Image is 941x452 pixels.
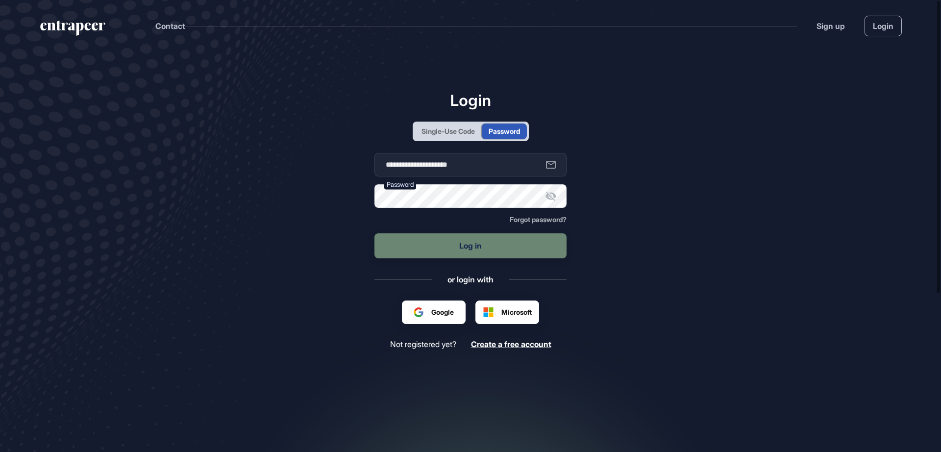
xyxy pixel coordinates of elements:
a: entrapeer-logo [39,21,106,39]
button: Contact [155,20,185,32]
a: Create a free account [471,340,551,349]
a: Sign up [817,20,845,32]
a: Login [865,16,902,36]
label: Password [384,179,416,189]
div: Single-Use Code [421,126,475,136]
span: Forgot password? [510,215,567,224]
a: Forgot password? [510,216,567,224]
h1: Login [374,91,567,109]
button: Log in [374,233,567,258]
span: Microsoft [501,307,532,317]
span: Create a free account [471,339,551,349]
span: Not registered yet? [390,340,456,349]
div: or login with [447,274,494,285]
div: Password [489,126,520,136]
